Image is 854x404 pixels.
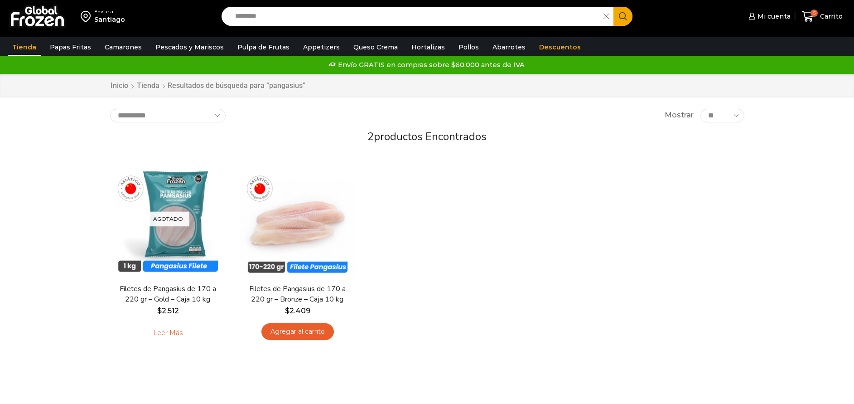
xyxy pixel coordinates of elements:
span: Carrito [818,12,843,21]
span: Mi cuenta [755,12,791,21]
a: Pescados y Mariscos [151,39,228,56]
a: Appetizers [299,39,344,56]
a: Inicio [110,81,129,91]
select: Pedido de la tienda [110,109,226,122]
bdi: 2.512 [157,307,179,315]
a: Descuentos [535,39,585,56]
span: $ [285,307,289,315]
a: Camarones [100,39,146,56]
span: $ [157,307,162,315]
span: productos encontrados [374,129,487,144]
a: Leé más sobre “Filetes de Pangasius de 170 a 220 gr - Gold - Caja 10 kg” [139,323,197,342]
a: Pollos [454,39,483,56]
img: address-field-icon.svg [81,9,94,24]
a: Pulpa de Frutas [233,39,294,56]
div: Santiago [94,15,125,24]
a: Hortalizas [407,39,449,56]
h1: Resultados de búsqueda para “pangasius” [168,81,305,90]
a: Papas Fritas [45,39,96,56]
a: Mi cuenta [746,7,791,25]
nav: Breadcrumb [110,81,305,91]
button: Search button [613,7,632,26]
a: Queso Crema [349,39,402,56]
a: Filetes de Pangasius de 170 a 220 gr – Gold – Caja 10 kg [116,284,220,305]
span: Mostrar [665,110,694,121]
span: 2 [367,129,374,144]
a: Tienda [136,81,160,91]
p: Agotado [147,212,189,227]
a: Filetes de Pangasius de 170 a 220 gr – Bronze – Caja 10 kg [245,284,349,305]
a: Tienda [8,39,41,56]
a: Abarrotes [488,39,530,56]
a: 5 Carrito [800,6,845,27]
div: Enviar a [94,9,125,15]
a: Agregar al carrito: “Filetes de Pangasius de 170 a 220 gr - Bronze - Caja 10 kg” [261,323,334,340]
bdi: 2.409 [285,307,310,315]
span: 5 [811,10,818,17]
